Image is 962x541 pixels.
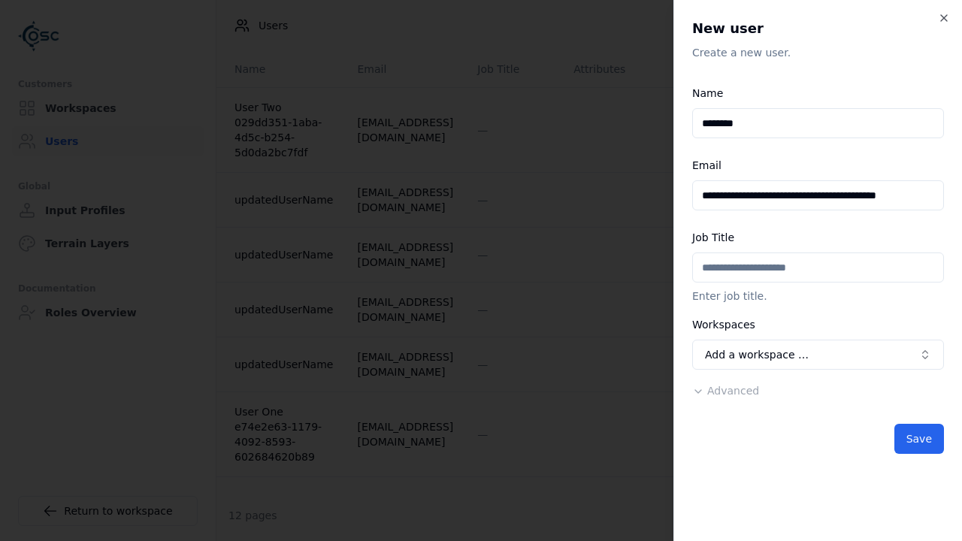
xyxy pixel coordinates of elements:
[705,347,809,362] span: Add a workspace …
[692,383,759,398] button: Advanced
[692,289,944,304] p: Enter job title.
[894,424,944,454] button: Save
[692,45,944,60] p: Create a new user.
[692,159,721,171] label: Email
[692,319,755,331] label: Workspaces
[707,385,759,397] span: Advanced
[692,18,944,39] h2: New user
[692,231,734,243] label: Job Title
[692,87,723,99] label: Name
